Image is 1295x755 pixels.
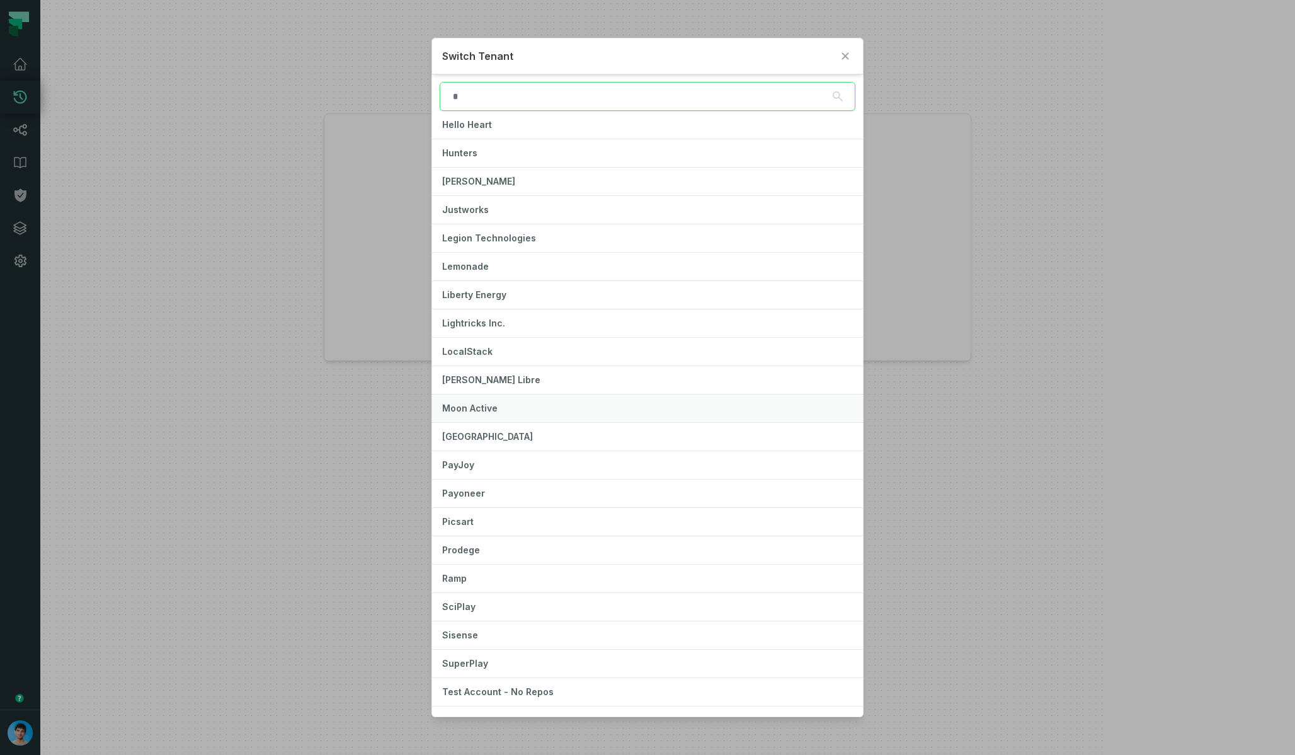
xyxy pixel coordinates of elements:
button: Lemonade [432,253,862,280]
button: Close [838,49,853,64]
button: [PERSON_NAME] [432,168,862,195]
span: Legion Technologies [442,233,536,243]
button: Liberty Energy [432,281,862,309]
span: SuperPlay [442,658,488,669]
button: PayJoy [432,451,862,479]
button: Test account [432,706,862,734]
button: Moon Active [432,395,862,422]
span: Payoneer [442,488,485,499]
span: PayJoy [442,459,474,470]
button: Prodege [432,536,862,564]
button: SuperPlay [432,650,862,677]
span: Test Account - No Repos [442,686,554,697]
span: [PERSON_NAME] Libre [442,374,540,385]
span: [PERSON_NAME] [442,176,515,187]
button: Ramp [432,565,862,592]
span: Sisense [442,630,478,640]
button: Lightricks Inc. [432,309,862,337]
span: Lemonade [442,261,489,272]
span: LocalStack [442,346,493,357]
button: Justworks [432,196,862,224]
button: Picsart [432,508,862,536]
button: [PERSON_NAME] Libre [432,366,862,394]
button: [GEOGRAPHIC_DATA] [432,423,862,451]
span: Hunters [442,147,477,158]
button: SciPlay [432,593,862,621]
button: Legion Technologies [432,224,862,252]
span: Test account [442,715,501,725]
span: Liberty Energy [442,289,506,300]
span: [GEOGRAPHIC_DATA] [442,431,533,442]
span: Prodege [442,545,480,555]
button: Hunters [432,139,862,167]
span: Lightricks Inc. [442,318,505,328]
span: Moon Active [442,403,498,413]
span: Ramp [442,573,467,584]
button: Hello Heart [432,111,862,139]
h2: Switch Tenant [442,49,832,64]
span: Justworks [442,204,489,215]
span: SciPlay [442,601,476,612]
button: Test Account - No Repos [432,678,862,706]
span: Picsart [442,516,474,527]
span: Hello Heart [442,119,492,130]
button: LocalStack [432,338,862,366]
button: Payoneer [432,480,862,507]
button: Sisense [432,621,862,649]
